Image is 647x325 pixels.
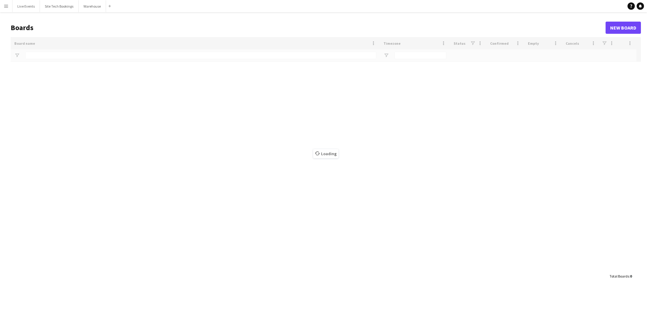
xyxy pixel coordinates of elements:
[610,270,632,282] div: :
[79,0,106,12] button: Warehouse
[606,22,641,34] a: New Board
[313,149,338,158] span: Loading
[12,0,40,12] button: Live Events
[630,274,632,278] span: 0
[11,23,606,32] h1: Boards
[40,0,79,12] button: Site Tech Bookings
[610,274,629,278] span: Total Boards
